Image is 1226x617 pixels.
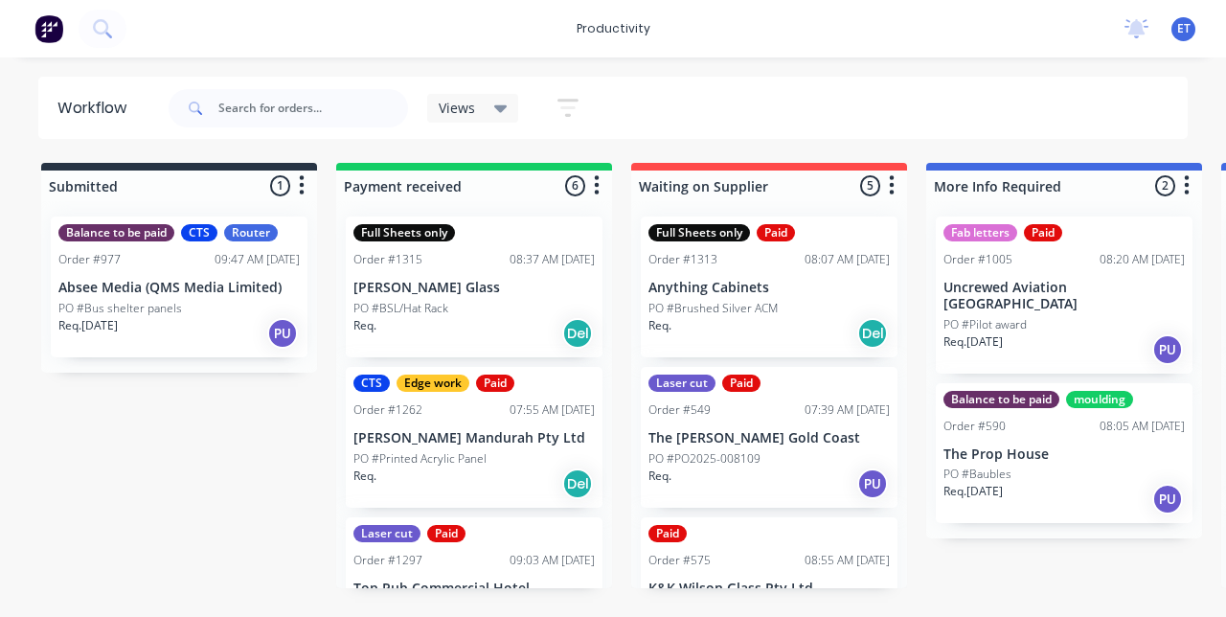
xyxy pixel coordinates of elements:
p: Req. [DATE] [943,483,1003,500]
div: Order #1005 [943,251,1012,268]
p: Req. [353,468,376,485]
div: Order #1262 [353,401,422,419]
div: Workflow [57,97,136,120]
p: Uncrewed Aviation [GEOGRAPHIC_DATA] [943,280,1185,312]
div: Paid [722,375,761,392]
div: PU [1152,334,1183,365]
span: Views [439,98,475,118]
div: Balance to be paid [58,224,174,241]
div: moulding [1066,391,1133,408]
div: Paid [476,375,514,392]
div: Fab lettersPaidOrder #100508:20 AM [DATE]Uncrewed Aviation [GEOGRAPHIC_DATA]PO #Pilot awardReq.[D... [936,217,1192,374]
p: PO #Printed Acrylic Panel [353,450,487,468]
div: Balance to be paidCTSRouterOrder #97709:47 AM [DATE]Absee Media (QMS Media Limited)PO #Bus shelte... [51,217,307,357]
div: Full Sheets onlyPaidOrder #131308:07 AM [DATE]Anything CabinetsPO #Brushed Silver ACMReq.Del [641,217,897,357]
p: [PERSON_NAME] Glass [353,280,595,296]
div: Laser cut [353,525,420,542]
div: Balance to be paid [943,391,1059,408]
div: 07:55 AM [DATE] [510,401,595,419]
p: PO #Brushed Silver ACM [648,300,778,317]
div: Order #590 [943,418,1006,435]
div: Laser cut [648,375,715,392]
div: Full Sheets only [353,224,455,241]
div: Router [224,224,278,241]
div: Del [857,318,888,349]
input: Search for orders... [218,89,408,127]
div: Fab letters [943,224,1017,241]
div: Paid [1024,224,1062,241]
p: K&K Wilson Glass Pty Ltd [648,581,890,597]
div: Order #1313 [648,251,717,268]
div: 09:03 AM [DATE] [510,552,595,569]
div: PU [857,468,888,499]
p: Req. [353,317,376,334]
div: 08:55 AM [DATE] [805,552,890,569]
div: Order #549 [648,401,711,419]
p: PO #BSL/Hat Rack [353,300,448,317]
div: Full Sheets only [648,224,750,241]
p: PO #PO2025-008109 [648,450,761,468]
div: productivity [567,14,660,43]
p: Req. [648,468,671,485]
div: CTSEdge workPaidOrder #126207:55 AM [DATE][PERSON_NAME] Mandurah Pty LtdPO #Printed Acrylic Panel... [346,367,602,508]
div: Paid [648,525,687,542]
p: PO #Bus shelter panels [58,300,182,317]
div: Full Sheets onlyOrder #131508:37 AM [DATE][PERSON_NAME] GlassPO #BSL/Hat RackReq.Del [346,217,602,357]
div: Order #977 [58,251,121,268]
div: 08:05 AM [DATE] [1100,418,1185,435]
p: The [PERSON_NAME] Gold Coast [648,430,890,446]
div: Edge work [397,375,469,392]
span: ET [1177,20,1191,37]
p: Req. [DATE] [943,333,1003,351]
div: 08:37 AM [DATE] [510,251,595,268]
p: [PERSON_NAME] Mandurah Pty Ltd [353,430,595,446]
div: Paid [757,224,795,241]
p: Absee Media (QMS Media Limited) [58,280,300,296]
div: PU [1152,484,1183,514]
p: Anything Cabinets [648,280,890,296]
div: Laser cutPaidOrder #54907:39 AM [DATE]The [PERSON_NAME] Gold CoastPO #PO2025-008109Req.PU [641,367,897,508]
img: Factory [34,14,63,43]
p: PO #Baubles [943,466,1011,483]
p: Req. [648,317,671,334]
p: Req. [DATE] [58,317,118,334]
div: Order #1297 [353,552,422,569]
div: Order #575 [648,552,711,569]
div: 09:47 AM [DATE] [215,251,300,268]
div: Del [562,318,593,349]
div: 08:20 AM [DATE] [1100,251,1185,268]
div: 08:07 AM [DATE] [805,251,890,268]
p: PO #Pilot award [943,316,1027,333]
div: CTS [353,375,390,392]
div: Balance to be paidmouldingOrder #59008:05 AM [DATE]The Prop HousePO #BaublesReq.[DATE]PU [936,383,1192,524]
div: CTS [181,224,217,241]
p: Top Pub Commercial Hotel [353,581,595,597]
div: Del [562,468,593,499]
div: Paid [427,525,465,542]
div: 07:39 AM [DATE] [805,401,890,419]
div: PU [267,318,298,349]
div: Order #1315 [353,251,422,268]
p: The Prop House [943,446,1185,463]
